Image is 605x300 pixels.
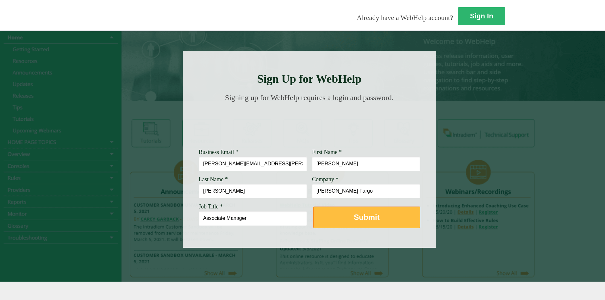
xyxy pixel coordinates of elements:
[199,203,223,210] span: Job Title *
[470,12,493,20] strong: Sign In
[199,176,228,182] span: Last Name *
[225,93,394,102] span: Signing up for WebHelp requires a login and password.
[312,176,339,182] span: Company *
[199,149,238,155] span: Business Email *
[357,14,453,22] span: Already have a WebHelp account?
[257,73,362,85] strong: Sign Up for WebHelp
[203,108,416,140] img: Need Credentials? Sign up below. Have Credentials? Use the sign-in button.
[458,7,505,25] a: Sign In
[313,207,420,228] button: Submit
[312,149,342,155] span: First Name *
[354,213,379,221] strong: Submit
